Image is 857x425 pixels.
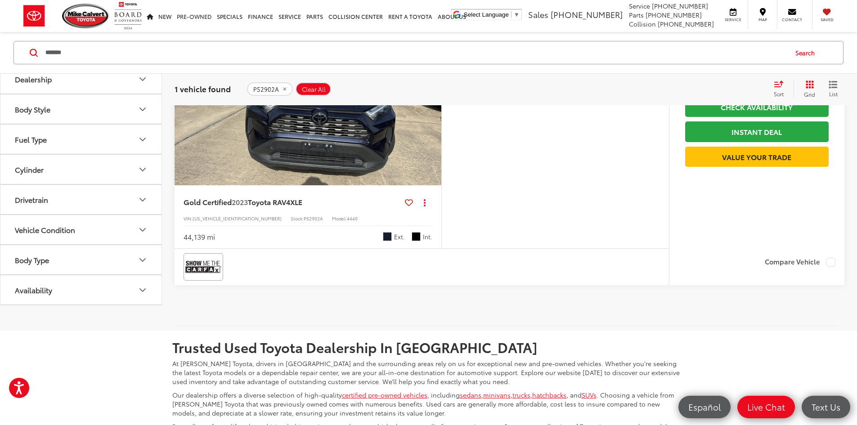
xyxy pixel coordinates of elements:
[193,215,282,222] span: [US_VEHICLE_IDENTIFICATION_NUMBER]
[804,90,815,98] span: Grid
[737,396,795,418] a: Live Chat
[0,94,162,124] button: Body StyleBody Style
[0,125,162,154] button: Fuel TypeFuel Type
[290,197,302,207] span: XLE
[172,390,685,417] p: Our dealership offers a diverse selection of high-quality , including , , , , and . Choosing a ve...
[137,134,148,144] div: Fuel Type
[394,233,405,241] span: Ext.
[782,17,802,22] span: Contact
[15,135,47,143] div: Fuel Type
[0,155,162,184] button: CylinderCylinder
[347,215,358,222] span: 4440
[342,390,427,399] a: certified pre-owned vehicles
[817,17,837,22] span: Saved
[787,41,828,64] button: Search
[629,1,650,10] span: Service
[765,258,835,267] label: Compare Vehicle
[296,82,331,96] button: Clear All
[302,85,326,93] span: Clear All
[137,73,148,84] div: Dealership
[412,232,421,241] span: Black
[528,9,548,20] span: Sales
[253,85,279,93] span: P52902A
[423,233,432,241] span: Int.
[0,275,162,304] button: AvailabilityAvailability
[582,390,597,399] a: SUVs
[137,164,148,174] div: Cylinder
[137,254,148,265] div: Body Type
[417,194,432,210] button: Actions
[685,121,829,142] a: Instant Deal
[15,165,44,174] div: Cylinder
[829,90,838,98] span: List
[652,1,708,10] span: [PHONE_NUMBER]
[15,75,52,83] div: Dealership
[137,194,148,205] div: Drivetrain
[15,255,49,264] div: Body Type
[15,286,52,294] div: Availability
[769,80,794,98] button: Select sort value
[137,103,148,114] div: Body Style
[0,245,162,274] button: Body TypeBody Type
[794,80,822,98] button: Grid View
[291,215,304,222] span: Stock:
[184,215,193,222] span: VIN:
[460,390,481,399] a: sedans
[185,255,221,279] img: View CARFAX report
[512,390,530,399] a: trucks
[483,390,511,399] a: minivans
[646,10,702,19] span: [PHONE_NUMBER]
[629,10,644,19] span: Parts
[753,17,772,22] span: Map
[822,80,844,98] button: List View
[184,197,232,207] span: Gold Certified
[0,185,162,214] button: DrivetrainDrivetrain
[685,97,829,117] a: Check Availability
[0,215,162,244] button: Vehicle ConditionVehicle Condition
[629,19,656,28] span: Collision
[15,195,48,204] div: Drivetrain
[172,359,685,386] p: At [PERSON_NAME] Toyota, drivers in [GEOGRAPHIC_DATA] and the surrounding areas rely on us for ex...
[743,401,790,412] span: Live Chat
[684,401,725,412] span: Español
[532,390,566,399] a: hatchbacks
[184,232,215,242] div: 44,139 mi
[464,11,520,18] a: Select Language​
[658,19,714,28] span: [PHONE_NUMBER]
[464,11,509,18] span: Select Language
[15,225,75,234] div: Vehicle Condition
[232,197,248,207] span: 2023
[184,197,401,207] a: Gold Certified2023Toyota RAV4XLE
[247,82,293,96] button: remove P52902A
[774,90,784,98] span: Sort
[248,197,290,207] span: Toyota RAV4
[45,42,787,63] input: Search by Make, Model, or Keyword
[0,64,162,94] button: DealershipDealership
[802,396,850,418] a: Text Us
[678,396,731,418] a: Español
[15,105,50,113] div: Body Style
[137,284,148,295] div: Availability
[807,401,845,412] span: Text Us
[514,11,520,18] span: ▼
[383,232,392,241] span: Blueprint
[62,4,110,28] img: Mike Calvert Toyota
[723,17,743,22] span: Service
[137,224,148,235] div: Vehicle Condition
[551,9,623,20] span: [PHONE_NUMBER]
[304,215,323,222] span: P52902A
[424,199,426,206] span: dropdown dots
[685,147,829,167] a: Value Your Trade
[172,340,685,354] h2: Trusted Used Toyota Dealership In [GEOGRAPHIC_DATA]
[175,83,231,94] span: 1 vehicle found
[332,215,347,222] span: Model:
